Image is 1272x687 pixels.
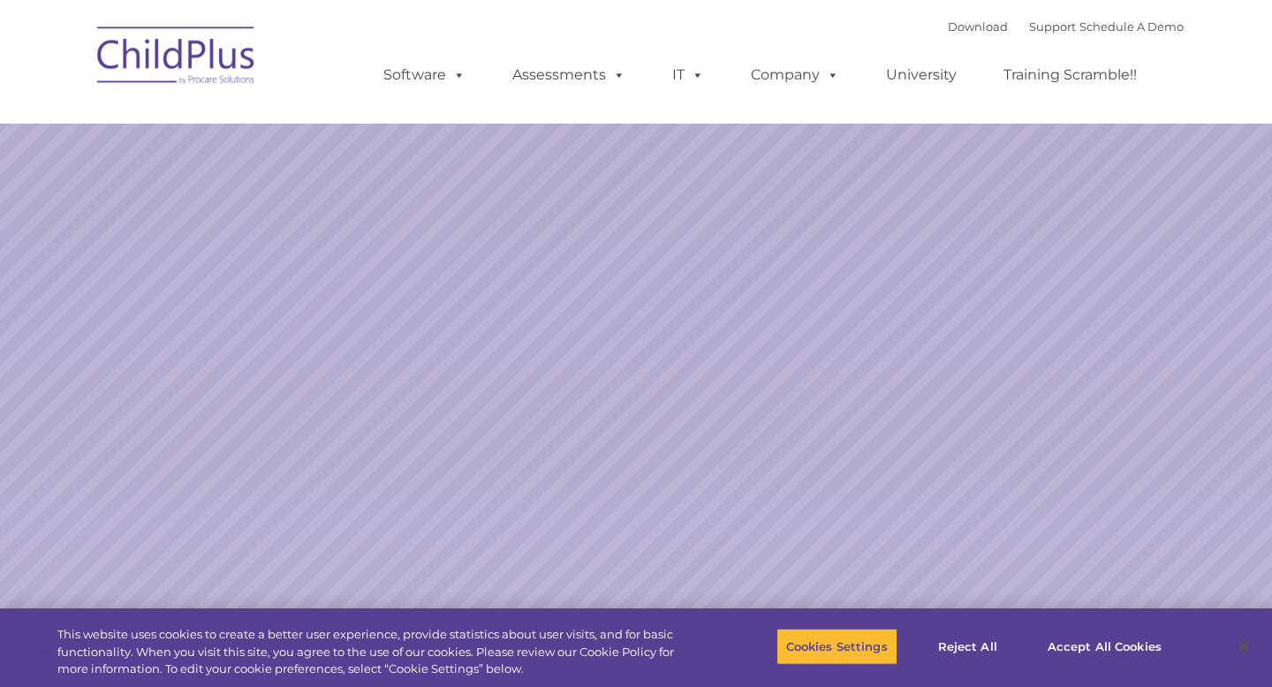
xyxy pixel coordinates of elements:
button: Close [1224,627,1263,666]
a: Training Scramble!! [986,57,1155,93]
button: Accept All Cookies [1038,628,1171,665]
a: Company [733,57,857,93]
font: | [948,19,1184,34]
a: Download [948,19,1008,34]
div: This website uses cookies to create a better user experience, provide statistics about user visit... [57,626,700,678]
button: Cookies Settings [776,628,897,665]
button: Reject All [912,628,1023,665]
a: University [868,57,974,93]
a: Support [1029,19,1076,34]
a: Software [366,57,483,93]
a: IT [655,57,722,93]
a: Schedule A Demo [1079,19,1184,34]
img: ChildPlus by Procare Solutions [88,14,265,102]
a: Assessments [495,57,643,93]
